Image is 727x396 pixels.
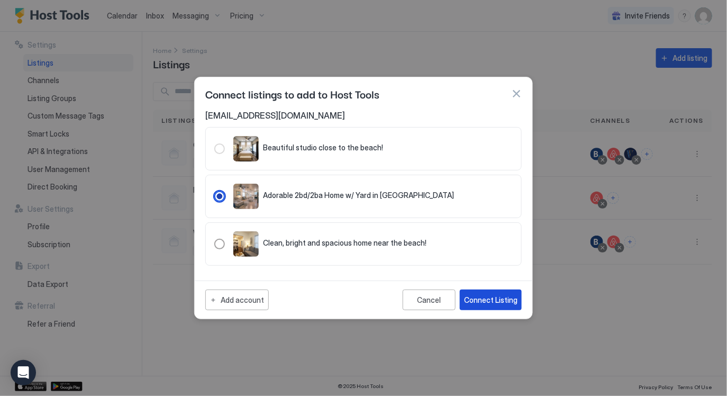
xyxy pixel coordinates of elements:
div: 321.2201630.2766171 [214,231,513,257]
span: Adorable 2bd/2ba Home w/ Yard in [GEOGRAPHIC_DATA] [263,191,454,200]
div: Open Intercom Messenger [11,360,36,385]
div: Add account [221,294,264,305]
div: 321.4773211.5347378 [214,184,513,209]
div: RadioGroup [214,136,513,161]
div: listing image [233,184,259,209]
div: Cancel [417,295,441,304]
span: Clean, bright and spacious home near the beach! [263,238,426,248]
button: Connect Listing [460,290,522,310]
span: Beautiful studio close to the beach! [263,143,383,152]
div: RadioGroup [214,184,513,209]
div: 321.2298822.2864883 [214,136,513,161]
div: RadioGroup [214,231,513,257]
span: [EMAIL_ADDRESS][DOMAIN_NAME] [205,110,522,121]
div: listing image [233,136,259,161]
button: Cancel [403,290,456,310]
span: Connect listings to add to Host Tools [205,86,379,102]
button: Add account [205,290,269,310]
div: Connect Listing [464,294,517,305]
div: listing image [233,231,259,257]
